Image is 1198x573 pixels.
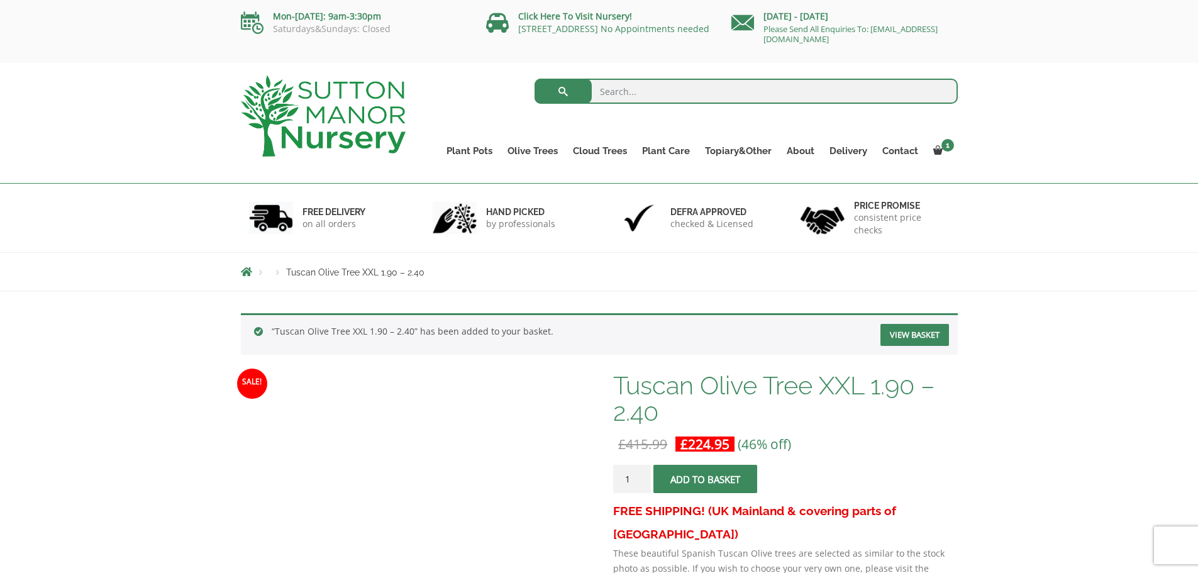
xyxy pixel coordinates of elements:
bdi: 415.99 [618,435,667,453]
a: Cloud Trees [565,142,635,160]
h6: Price promise [854,200,950,211]
button: Add to basket [653,465,757,493]
h1: Tuscan Olive Tree XXL 1.90 – 2.40 [613,372,957,425]
h6: Defra approved [670,206,753,218]
p: Mon-[DATE]: 9am-3:30pm [241,9,467,24]
a: 1 [926,142,958,160]
p: on all orders [302,218,365,230]
div: “Tuscan Olive Tree XXL 1.90 – 2.40” has been added to your basket. [241,313,958,355]
a: Delivery [822,142,875,160]
span: (46% off) [738,435,791,453]
input: Product quantity [613,465,651,493]
span: Sale! [237,369,267,399]
a: About [779,142,822,160]
input: Search... [535,79,958,104]
img: 4.jpg [801,199,845,237]
img: 2.jpg [433,202,477,234]
span: 1 [941,139,954,152]
span: £ [680,435,688,453]
a: Olive Trees [500,142,565,160]
a: View basket [880,324,949,346]
a: [STREET_ADDRESS] No Appointments needed [518,23,709,35]
p: by professionals [486,218,555,230]
p: checked & Licensed [670,218,753,230]
p: consistent price checks [854,211,950,236]
h6: hand picked [486,206,555,218]
bdi: 224.95 [680,435,729,453]
img: 1.jpg [249,202,293,234]
a: Please Send All Enquiries To: [EMAIL_ADDRESS][DOMAIN_NAME] [763,23,938,45]
img: 3.jpg [617,202,661,234]
a: Plant Care [635,142,697,160]
p: [DATE] - [DATE] [731,9,958,24]
img: logo [241,75,406,157]
a: Plant Pots [439,142,500,160]
span: Tuscan Olive Tree XXL 1.90 – 2.40 [286,267,424,277]
h6: FREE DELIVERY [302,206,365,218]
a: Click Here To Visit Nursery! [518,10,632,22]
span: £ [618,435,626,453]
h3: FREE SHIPPING! (UK Mainland & covering parts of [GEOGRAPHIC_DATA]) [613,499,957,546]
p: Saturdays&Sundays: Closed [241,24,467,34]
a: Contact [875,142,926,160]
nav: Breadcrumbs [241,267,958,277]
a: Topiary&Other [697,142,779,160]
